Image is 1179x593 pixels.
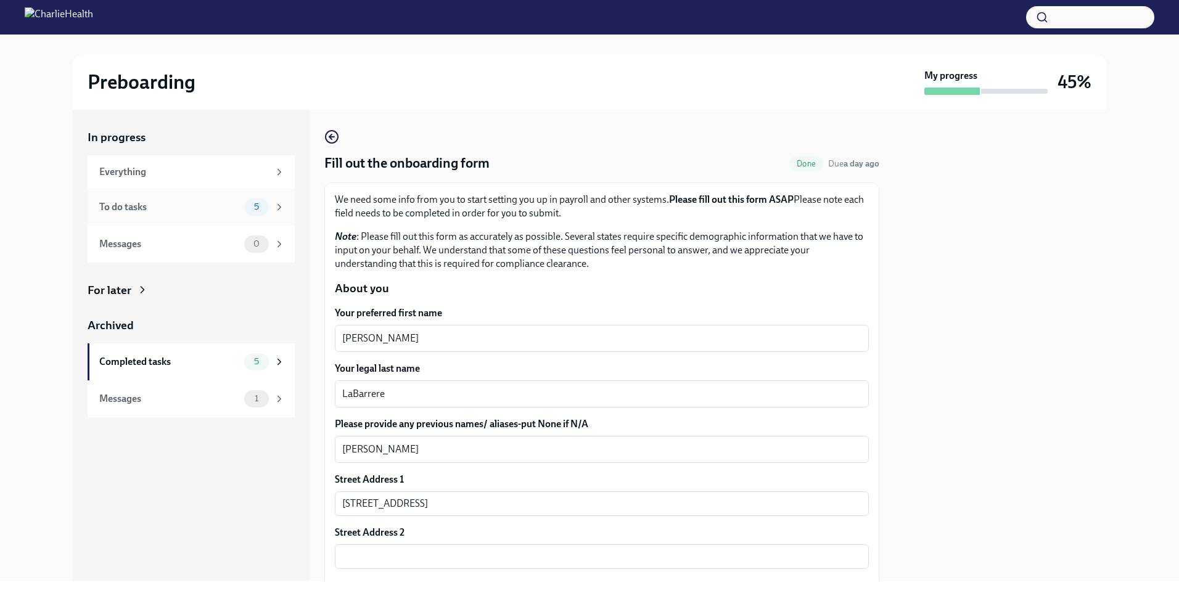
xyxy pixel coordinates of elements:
label: Street Address 2 [335,526,405,539]
img: CharlieHealth [25,7,93,27]
h2: Preboarding [88,70,195,94]
span: 1 [247,394,266,403]
strong: My progress [924,69,977,83]
a: Archived [88,317,295,333]
a: Messages0 [88,226,295,263]
a: For later [88,282,295,298]
a: To do tasks5 [88,189,295,226]
textarea: [PERSON_NAME] [342,442,861,457]
div: Completed tasks [99,355,239,369]
a: In progress [88,129,295,145]
textarea: LaBarrere [342,386,861,401]
div: For later [88,282,131,298]
a: Completed tasks5 [88,343,295,380]
label: City [604,579,622,592]
a: Messages1 [88,380,295,417]
a: Everything [88,155,295,189]
label: Street Address 1 [335,473,404,486]
span: Done [789,159,823,168]
p: We need some info from you to start setting you up in payroll and other systems. Please note each... [335,193,869,220]
label: Your preferred first name [335,306,869,320]
span: 5 [247,202,266,211]
label: Postal Code [335,579,386,592]
div: Messages [99,237,239,251]
span: 0 [246,239,267,248]
span: Due [828,158,879,169]
p: : Please fill out this form as accurately as possible. Several states require specific demographi... [335,230,869,271]
strong: Note [335,231,356,242]
p: About you [335,280,869,296]
div: Messages [99,392,239,406]
h4: Fill out the onboarding form [324,154,490,173]
label: Please provide any previous names/ aliases-put None if N/A [335,417,869,431]
div: Everything [99,165,269,179]
label: Your legal last name [335,362,869,375]
textarea: [PERSON_NAME] [342,331,861,346]
span: September 13th, 2025 08:00 [828,158,879,170]
div: To do tasks [99,200,239,214]
strong: Please fill out this form ASAP [669,194,794,205]
strong: a day ago [844,158,879,169]
span: 5 [247,357,266,366]
h3: 45% [1058,71,1091,93]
